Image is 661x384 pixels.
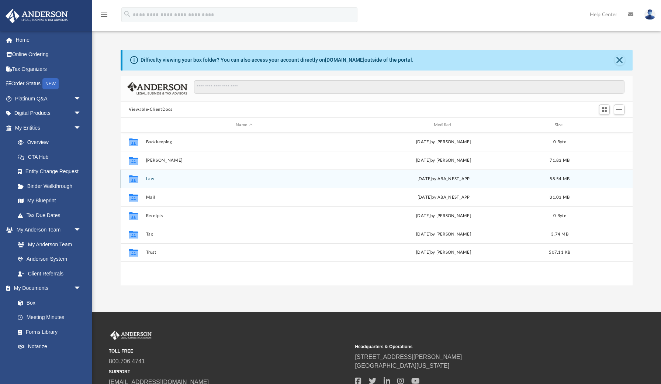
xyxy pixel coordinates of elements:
[129,106,172,113] button: Viewable-ClientDocs
[345,122,542,128] div: Modified
[355,343,596,350] small: Headquarters & Operations
[146,140,342,144] button: Bookkeeping
[74,91,89,106] span: arrow_drop_down
[550,158,570,162] span: 71.83 MB
[545,122,575,128] div: Size
[146,232,342,237] button: Tax
[5,120,92,135] a: My Entitiesarrow_drop_down
[146,195,342,200] button: Mail
[5,47,92,62] a: Online Ordering
[5,62,92,76] a: Tax Organizers
[100,10,108,19] i: menu
[109,358,145,364] a: 800.706.4741
[10,150,92,164] a: CTA Hub
[74,354,89,369] span: arrow_drop_down
[5,106,92,121] a: Digital Productsarrow_drop_down
[553,214,566,218] span: 0 Byte
[553,140,566,144] span: 0 Byte
[141,56,413,64] div: Difficulty viewing your box folder? You can also access your account directly on outside of the p...
[109,330,153,340] img: Anderson Advisors Platinum Portal
[121,133,633,286] div: grid
[325,57,364,63] a: [DOMAIN_NAME]
[550,177,570,181] span: 58.54 MB
[10,208,92,223] a: Tax Due Dates
[5,223,89,237] a: My Anderson Teamarrow_drop_down
[10,295,85,310] a: Box
[346,176,542,182] div: [DATE] by ABA_NEST_APP
[644,9,655,20] img: User Pic
[346,213,542,219] div: [DATE] by [PERSON_NAME]
[100,14,108,19] a: menu
[346,157,542,164] div: [DATE] by [PERSON_NAME]
[346,249,542,256] div: [DATE] by [PERSON_NAME]
[346,139,542,145] div: [DATE] by [PERSON_NAME]
[146,213,342,218] button: Receipts
[74,120,89,136] span: arrow_drop_down
[10,135,92,150] a: Overview
[146,158,342,163] button: [PERSON_NAME]
[74,223,89,238] span: arrow_drop_down
[10,339,89,354] a: Notarize
[146,176,342,181] button: Law
[10,325,85,339] a: Forms Library
[599,104,610,115] button: Switch to Grid View
[614,104,625,115] button: Add
[5,91,92,106] a: Platinum Q&Aarrow_drop_down
[42,78,59,89] div: NEW
[124,122,142,128] div: id
[10,266,89,281] a: Client Referrals
[346,194,542,201] div: [DATE] by ABA_NEST_APP
[551,232,568,236] span: 3.74 MB
[355,354,462,360] a: [STREET_ADDRESS][PERSON_NAME]
[10,237,85,252] a: My Anderson Team
[10,310,89,325] a: Meeting Minutes
[74,106,89,121] span: arrow_drop_down
[10,193,89,208] a: My Blueprint
[146,122,342,128] div: Name
[10,164,92,179] a: Entity Change Request
[109,368,350,375] small: SUPPORT
[355,363,449,369] a: [GEOGRAPHIC_DATA][US_STATE]
[74,281,89,296] span: arrow_drop_down
[615,55,625,65] button: Close
[5,281,89,296] a: My Documentsarrow_drop_down
[5,32,92,47] a: Home
[5,76,92,92] a: Order StatusNEW
[3,9,70,23] img: Anderson Advisors Platinum Portal
[10,252,89,267] a: Anderson System
[146,250,342,255] button: Trust
[550,195,570,199] span: 31.03 MB
[346,231,542,238] div: [DATE] by [PERSON_NAME]
[123,10,131,18] i: search
[10,179,92,193] a: Binder Walkthrough
[549,250,570,254] span: 507.11 KB
[5,354,89,368] a: Online Learningarrow_drop_down
[109,348,350,354] small: TOLL FREE
[578,122,629,128] div: id
[194,80,624,94] input: Search files and folders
